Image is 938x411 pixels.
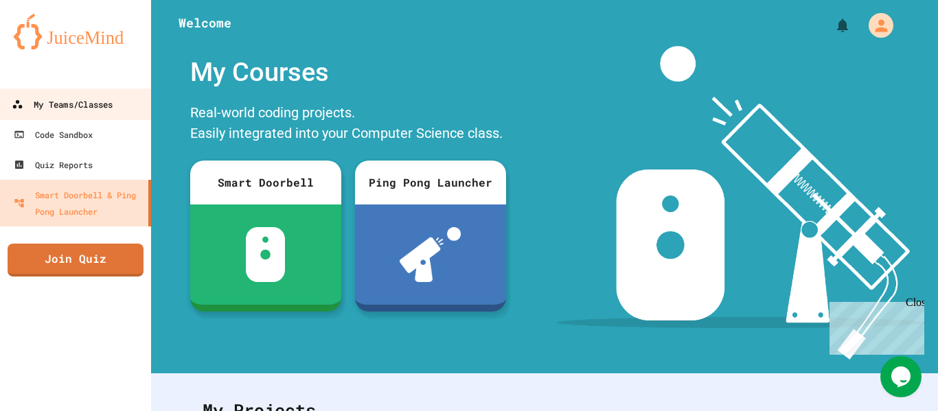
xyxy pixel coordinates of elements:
div: My Notifications [809,14,854,37]
div: My Courses [183,46,513,99]
div: Smart Doorbell & Ping Pong Launcher [14,187,143,220]
iframe: chat widget [880,356,924,397]
iframe: chat widget [824,296,924,355]
div: Chat with us now!Close [5,5,95,87]
div: Real-world coding projects. Easily integrated into your Computer Science class. [183,99,513,150]
a: Join Quiz [8,244,144,277]
div: Smart Doorbell [190,161,341,204]
img: logo-orange.svg [14,14,137,49]
img: banner-image-my-projects.png [557,46,925,360]
div: Quiz Reports [14,156,93,173]
img: ppl-with-ball.png [400,227,461,282]
img: sdb-white.svg [246,227,285,282]
div: Ping Pong Launcher [355,161,506,204]
div: My Account [854,10,897,41]
div: My Teams/Classes [12,96,113,113]
div: Code Sandbox [14,126,93,143]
